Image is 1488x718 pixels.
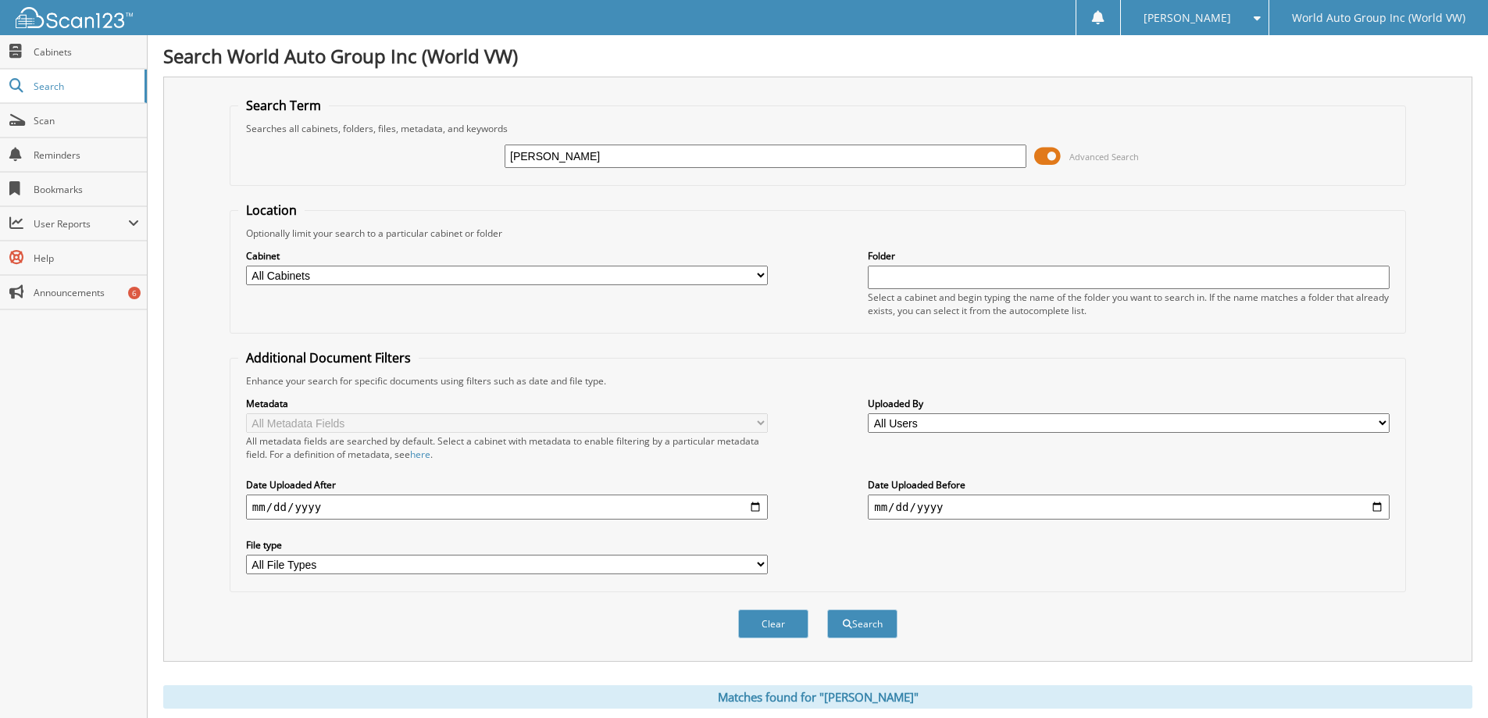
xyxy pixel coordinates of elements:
span: Scan [34,114,139,127]
label: Uploaded By [868,397,1390,410]
span: User Reports [34,217,128,230]
span: Bookmarks [34,183,139,196]
legend: Location [238,202,305,219]
div: Searches all cabinets, folders, files, metadata, and keywords [238,122,1397,135]
input: start [246,495,768,520]
div: Enhance your search for specific documents using filters such as date and file type. [238,374,1397,388]
button: Search [827,609,897,638]
div: 6 [128,287,141,299]
button: Clear [738,609,808,638]
label: Cabinet [246,249,768,263]
label: Date Uploaded After [246,478,768,491]
label: File type [246,538,768,552]
h1: Search World Auto Group Inc (World VW) [163,43,1472,69]
label: Metadata [246,397,768,410]
span: World Auto Group Inc (World VW) [1292,13,1465,23]
input: end [868,495,1390,520]
label: Date Uploaded Before [868,478,1390,491]
legend: Search Term [238,97,329,114]
div: Optionally limit your search to a particular cabinet or folder [238,227,1397,240]
div: All metadata fields are searched by default. Select a cabinet with metadata to enable filtering b... [246,434,768,461]
div: Select a cabinet and begin typing the name of the folder you want to search in. If the name match... [868,291,1390,317]
span: Search [34,80,137,93]
span: [PERSON_NAME] [1144,13,1231,23]
legend: Additional Document Filters [238,349,419,366]
span: Reminders [34,148,139,162]
a: here [410,448,430,461]
span: Cabinets [34,45,139,59]
span: Announcements [34,286,139,299]
img: scan123-logo-white.svg [16,7,133,28]
span: Advanced Search [1069,151,1139,163]
span: Help [34,252,139,265]
label: Folder [868,249,1390,263]
div: Matches found for "[PERSON_NAME]" [163,685,1472,709]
